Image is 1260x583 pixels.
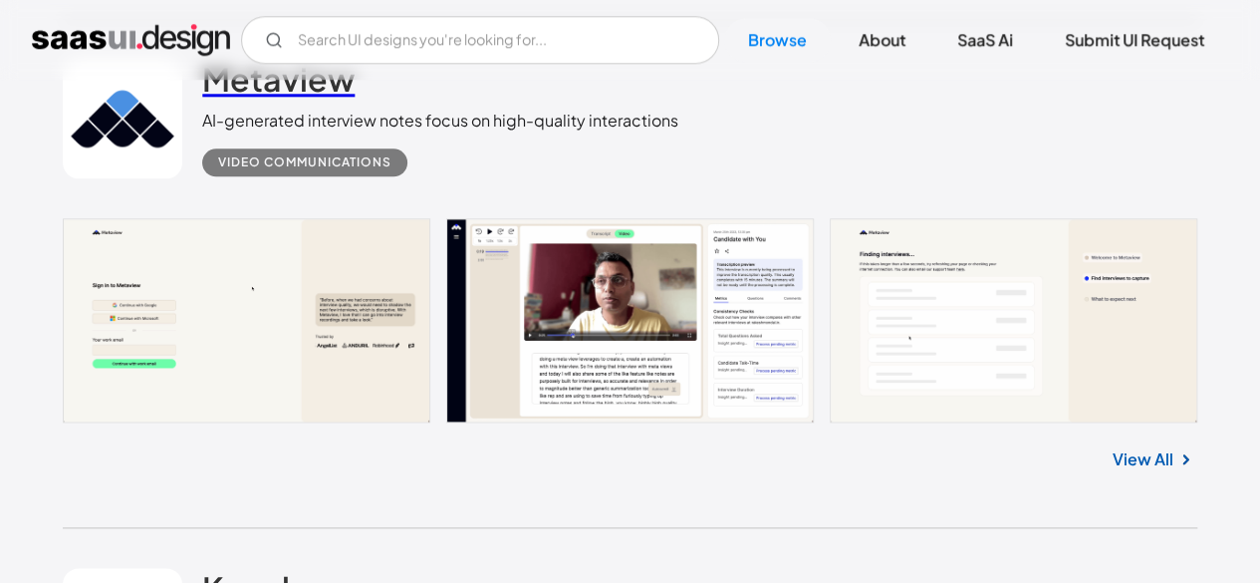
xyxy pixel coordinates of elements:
div: AI-generated interview notes focus on high-quality interactions [202,109,678,133]
a: Submit UI Request [1041,18,1228,62]
a: Browse [724,18,831,62]
a: home [32,24,230,56]
a: Metaview [202,59,355,109]
div: Video Communications [218,150,391,174]
a: About [835,18,929,62]
input: Search UI designs you're looking for... [241,16,719,64]
a: SaaS Ai [933,18,1037,62]
form: Email Form [241,16,719,64]
a: View All [1113,447,1173,471]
